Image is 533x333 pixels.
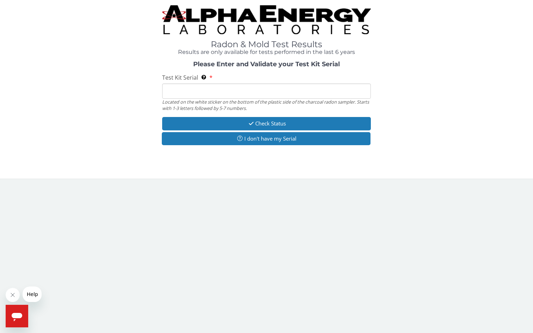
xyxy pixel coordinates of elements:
div: Located on the white sticker on the bottom of the plastic side of the charcoal radon sampler. Sta... [162,99,371,112]
button: I don't have my Serial [162,132,371,145]
iframe: Close message [6,288,20,302]
strong: Please Enter and Validate your Test Kit Serial [193,60,340,68]
iframe: Button to launch messaging window [6,305,28,327]
span: Test Kit Serial [162,74,198,81]
h1: Radon & Mold Test Results [162,40,371,49]
img: TightCrop.jpg [162,5,371,34]
iframe: Message from company [23,286,42,302]
h4: Results are only available for tests performed in the last 6 years [162,49,371,55]
button: Check Status [162,117,371,130]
